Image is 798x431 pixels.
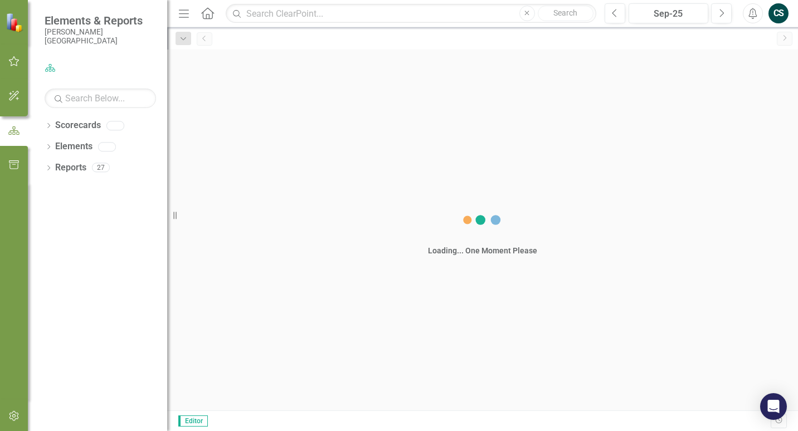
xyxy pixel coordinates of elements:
input: Search Below... [45,89,156,108]
div: Open Intercom Messenger [760,393,787,420]
button: CS [768,3,789,23]
a: Scorecards [55,119,101,132]
span: Search [553,8,577,17]
img: ClearPoint Strategy [6,12,25,32]
input: Search ClearPoint... [226,4,596,23]
a: Elements [55,140,93,153]
div: Sep-25 [632,7,704,21]
button: Sep-25 [629,3,708,23]
button: Search [538,6,593,21]
span: Elements & Reports [45,14,156,27]
span: Editor [178,415,208,427]
a: Reports [55,161,86,174]
div: 27 [92,163,110,173]
small: [PERSON_NAME][GEOGRAPHIC_DATA] [45,27,156,46]
div: Loading... One Moment Please [428,245,537,256]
